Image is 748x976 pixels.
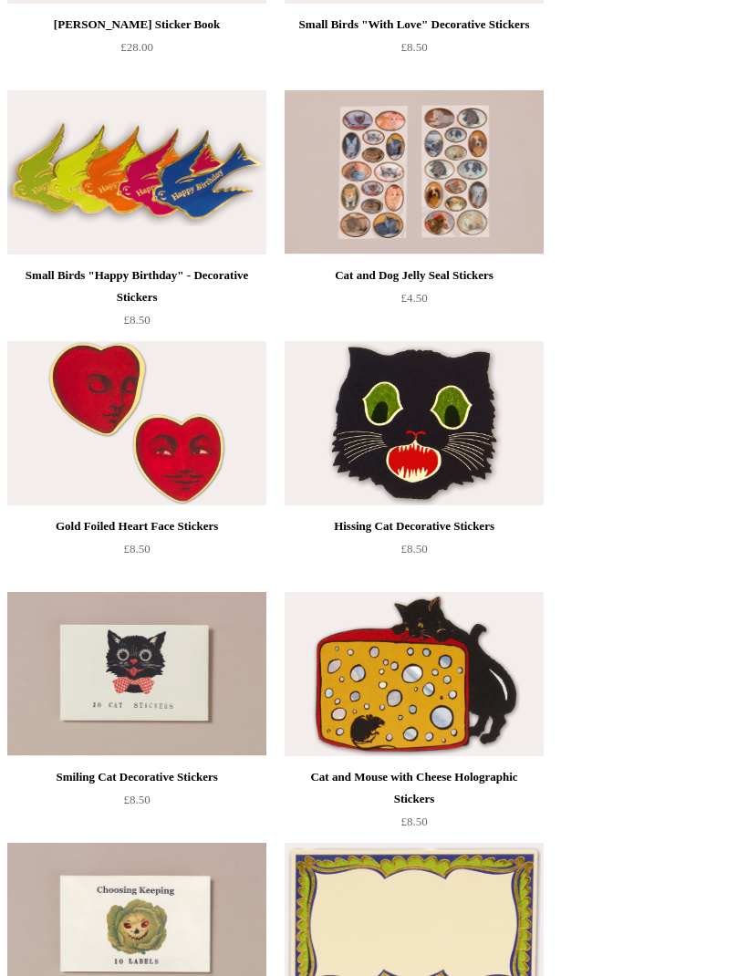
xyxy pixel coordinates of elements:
a: Hissing Cat Decorative Stickers £8.50 [285,515,544,590]
span: £8.50 [400,815,427,828]
a: Cat and Dog Jelly Seal Stickers £4.50 [285,265,544,339]
span: £8.50 [400,40,427,54]
div: Small Birds "With Love" Decorative Stickers [289,14,539,36]
span: £8.50 [123,542,150,555]
div: Smiling Cat Decorative Stickers [12,766,262,788]
img: Cat and Mouse with Cheese Holographic Stickers [285,592,544,756]
span: £8.50 [123,793,150,806]
img: Hissing Cat Decorative Stickers [285,341,544,505]
a: Smiling Cat Decorative Stickers Smiling Cat Decorative Stickers [7,592,266,756]
div: Gold Foiled Heart Face Stickers [12,515,262,537]
a: Smiling Cat Decorative Stickers £8.50 [7,766,266,841]
div: Cat and Dog Jelly Seal Stickers [289,265,539,286]
a: [PERSON_NAME] Sticker Book £28.00 [7,14,266,88]
img: Small Birds "Happy Birthday" - Decorative Stickers [7,90,266,254]
img: Cat and Dog Jelly Seal Stickers [285,90,544,254]
div: Cat and Mouse with Cheese Holographic Stickers [289,766,539,810]
a: Small Birds "Happy Birthday" - Decorative Stickers Small Birds "Happy Birthday" - Decorative Stic... [7,90,266,254]
span: £8.50 [400,542,427,555]
span: £4.50 [400,291,427,305]
img: Smiling Cat Decorative Stickers [7,592,266,756]
div: Hissing Cat Decorative Stickers [289,515,539,537]
span: £28.00 [120,40,153,54]
span: £8.50 [123,313,150,327]
a: Cat and Dog Jelly Seal Stickers Cat and Dog Jelly Seal Stickers [285,90,544,254]
a: Cat and Mouse with Cheese Holographic Stickers Cat and Mouse with Cheese Holographic Stickers [285,592,544,756]
img: Gold Foiled Heart Face Stickers [7,341,266,505]
a: Small Birds "Happy Birthday" - Decorative Stickers £8.50 [7,265,266,339]
a: Cat and Mouse with Cheese Holographic Stickers £8.50 [285,766,544,841]
div: [PERSON_NAME] Sticker Book [12,14,262,36]
a: Gold Foiled Heart Face Stickers £8.50 [7,515,266,590]
a: Gold Foiled Heart Face Stickers Gold Foiled Heart Face Stickers [7,341,266,505]
a: Small Birds "With Love" Decorative Stickers £8.50 [285,14,544,88]
div: Small Birds "Happy Birthday" - Decorative Stickers [12,265,262,308]
a: Hissing Cat Decorative Stickers Hissing Cat Decorative Stickers [285,341,544,505]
